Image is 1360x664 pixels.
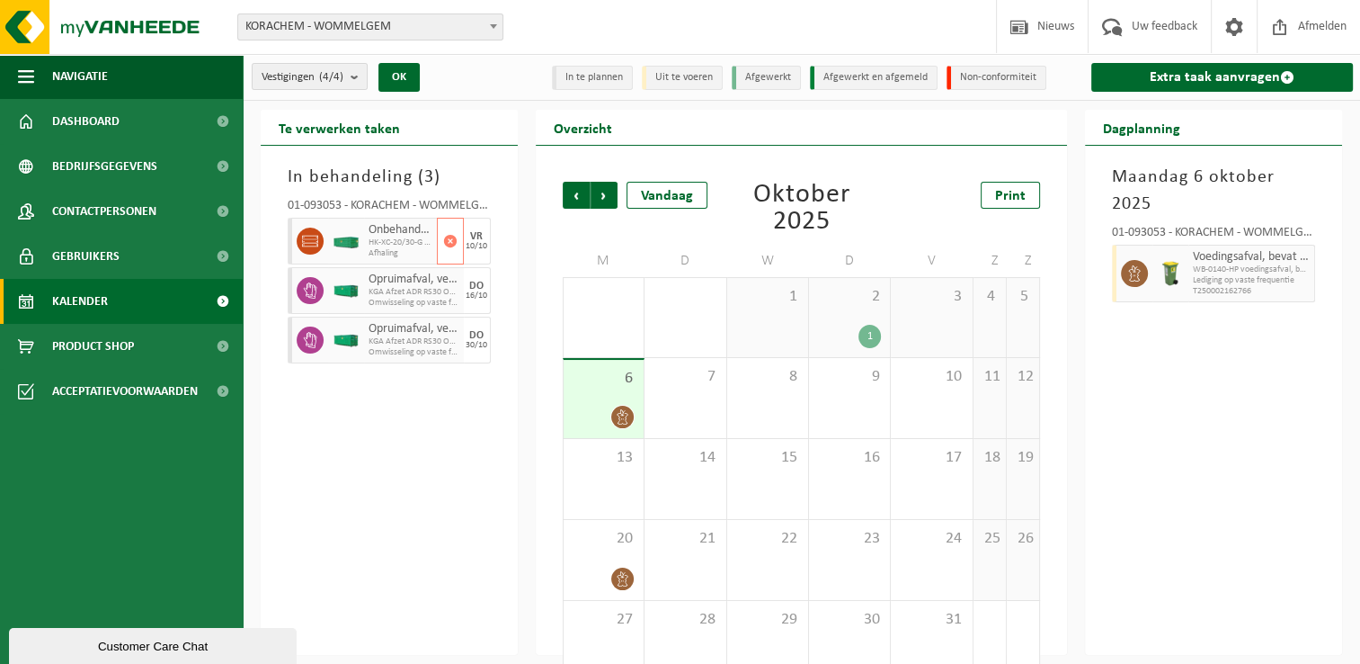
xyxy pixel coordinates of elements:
[591,182,618,209] span: Volgende
[736,287,799,307] span: 1
[469,330,484,341] div: DO
[237,13,503,40] span: KORACHEM - WOMMELGEM
[818,448,881,468] span: 16
[369,336,459,347] span: KGA Afzet ADR RS30 Opruimafval
[466,292,487,301] div: 16/10
[642,66,723,90] li: Uit te voeren
[369,248,432,259] span: Afhaling
[369,322,459,336] span: Opruimafval, verontreinigd, ontvlambaar
[1193,275,1310,286] span: Lediging op vaste frequentie
[470,231,483,242] div: VR
[536,110,630,145] h2: Overzicht
[1112,164,1315,218] h3: Maandag 6 oktober 2025
[288,164,491,191] h3: In behandeling ( )
[333,334,360,347] img: HK-RS-30-GN-00
[52,234,120,279] span: Gebruikers
[900,610,963,630] span: 31
[1112,227,1315,245] div: 01-093053 - KORACHEM - WOMMELGEM
[369,238,432,248] span: HK-XC-20/30-G onbehandeld hout (A)
[552,66,633,90] li: In te plannen
[9,624,300,664] iframe: chat widget
[369,273,459,287] span: Opruimafval, verontreinigd, ontvlambaar
[732,66,801,90] li: Afgewerkt
[288,200,491,218] div: 01-093053 - KORACHEM - WOMMELGEM
[900,287,963,307] span: 3
[727,182,876,236] div: Oktober 2025
[644,245,726,277] td: D
[52,144,157,189] span: Bedrijfsgegevens
[52,189,156,234] span: Contactpersonen
[809,245,891,277] td: D
[1091,63,1353,92] a: Extra taak aanvragen
[982,367,997,387] span: 11
[238,14,502,40] span: KORACHEM - WOMMELGEM
[1193,265,1310,275] span: WB-0140-HP voedingsafval, bevat producten van dierlijke oors
[995,189,1026,203] span: Print
[982,448,997,468] span: 18
[653,367,716,387] span: 7
[1016,448,1030,468] span: 19
[466,242,487,251] div: 10/10
[262,64,343,91] span: Vestigingen
[818,610,881,630] span: 30
[252,63,368,90] button: Vestigingen(4/4)
[369,347,459,358] span: Omwisseling op vaste frequentie
[1193,286,1310,297] span: T250002162766
[1007,245,1040,277] td: Z
[319,71,343,83] count: (4/4)
[52,324,134,369] span: Product Shop
[1016,529,1030,549] span: 26
[1193,250,1310,265] span: Voedingsafval, bevat producten van dierlijke oorsprong, onverpakt, categorie 3
[818,287,881,307] span: 2
[900,529,963,549] span: 24
[1157,260,1184,287] img: WB-0140-HPE-GN-50
[52,99,120,144] span: Dashboard
[369,287,459,298] span: KGA Afzet ADR RS30 Opruimafval
[333,235,360,248] img: HK-XC-30-GN-00
[1016,287,1030,307] span: 5
[378,63,420,92] button: OK
[563,245,644,277] td: M
[573,610,635,630] span: 27
[653,529,716,549] span: 21
[653,610,716,630] span: 28
[52,369,198,414] span: Acceptatievoorwaarden
[818,367,881,387] span: 9
[947,66,1046,90] li: Non-conformiteit
[369,223,432,238] span: Onbehandeld hout (A)
[818,529,881,549] span: 23
[982,287,997,307] span: 4
[736,610,799,630] span: 29
[891,245,973,277] td: V
[1085,110,1198,145] h2: Dagplanning
[900,448,963,468] span: 17
[627,182,707,209] div: Vandaag
[736,367,799,387] span: 8
[469,281,484,292] div: DO
[653,448,716,468] span: 14
[261,110,418,145] h2: Te verwerken taken
[1016,367,1030,387] span: 12
[573,529,635,549] span: 20
[727,245,809,277] td: W
[466,341,487,350] div: 30/10
[573,448,635,468] span: 13
[982,529,997,549] span: 25
[736,448,799,468] span: 15
[858,325,881,348] div: 1
[736,529,799,549] span: 22
[981,182,1040,209] a: Print
[573,369,635,389] span: 6
[424,168,434,186] span: 3
[563,182,590,209] span: Vorige
[900,367,963,387] span: 10
[973,245,1007,277] td: Z
[810,66,938,90] li: Afgewerkt en afgemeld
[52,54,108,99] span: Navigatie
[333,284,360,298] img: HK-RS-30-GN-00
[369,298,459,309] span: Omwisseling op vaste frequentie
[52,279,108,324] span: Kalender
